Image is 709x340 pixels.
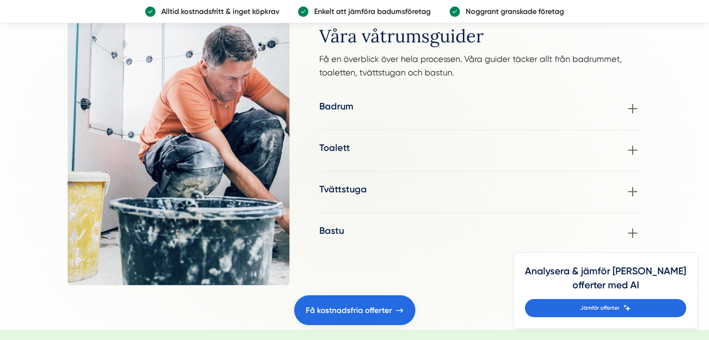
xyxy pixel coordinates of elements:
[319,52,642,84] p: Få en överblick över hela processen. Våra guider täcker allt från badrummet, toaletten, tvättstug...
[319,224,344,237] h3: Bastu
[306,304,392,317] span: Få kostnadsfria offerter
[319,183,367,196] h3: Tvättstuga
[156,6,279,17] p: Alltid kostnadsfritt & inget köpkrav
[309,6,431,17] p: Enkelt att jämföra badumsföretag
[525,264,686,299] h4: Analysera & jämför [PERSON_NAME] offerter med AI
[319,100,353,113] h3: Badrum
[68,15,289,285] img: Våra guider
[319,141,350,154] h3: Toalett
[525,299,686,317] a: Jämför offerter
[294,295,415,325] a: Få kostnadsfria offerter
[580,304,620,313] span: Jämför offerter
[319,26,642,52] h2: Våra våtrumsguider
[460,6,564,17] p: Noggrant granskade företag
